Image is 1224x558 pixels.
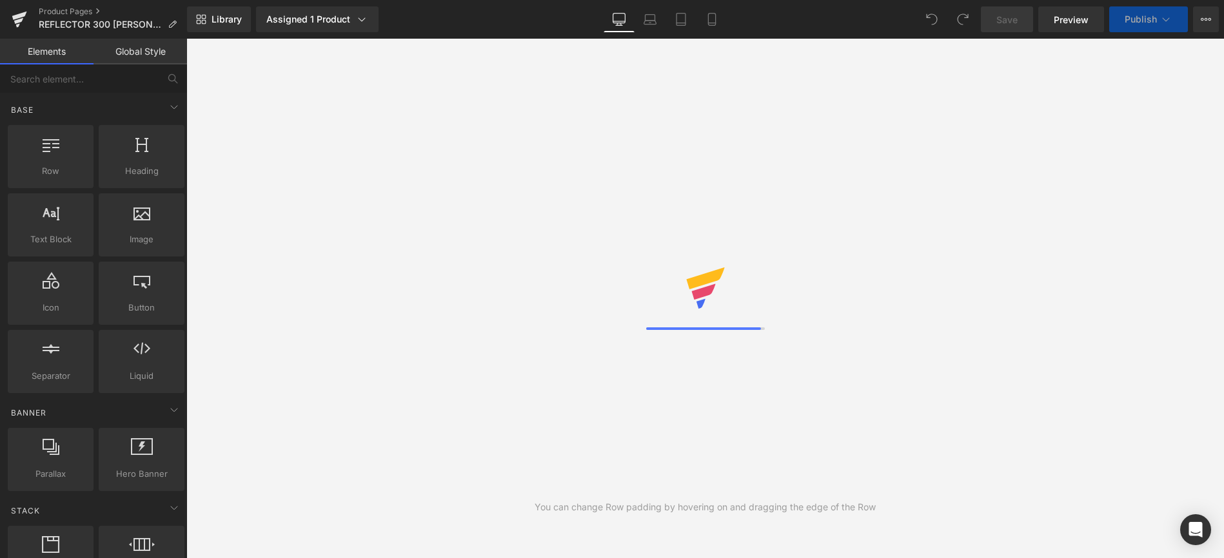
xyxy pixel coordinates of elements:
a: Product Pages [39,6,187,17]
span: Row [12,164,90,178]
span: Separator [12,369,90,383]
a: Tablet [666,6,696,32]
button: Redo [950,6,976,32]
span: REFLECTOR 300 [PERSON_NAME] [PERSON_NAME] [39,19,163,30]
span: Hero Banner [103,467,181,481]
span: Preview [1054,13,1089,26]
span: Banner [10,407,48,419]
div: Open Intercom Messenger [1180,514,1211,545]
span: Save [996,13,1018,26]
span: Button [103,301,181,314]
a: New Library [187,6,251,32]
span: Icon [12,301,90,314]
a: Mobile [696,6,727,32]
a: Global Style [94,39,187,64]
span: Library [212,14,242,25]
span: Parallax [12,467,90,481]
span: Publish [1125,14,1157,24]
button: Undo [919,6,945,32]
div: Assigned 1 Product [266,13,368,26]
span: Liquid [103,369,181,383]
span: Stack [10,505,41,517]
a: Preview [1038,6,1104,32]
span: Image [103,233,181,246]
button: More [1193,6,1219,32]
a: Laptop [635,6,666,32]
button: Publish [1109,6,1188,32]
span: Base [10,104,35,116]
span: Heading [103,164,181,178]
div: You can change Row padding by hovering on and dragging the edge of the Row [535,500,876,514]
span: Text Block [12,233,90,246]
a: Desktop [604,6,635,32]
